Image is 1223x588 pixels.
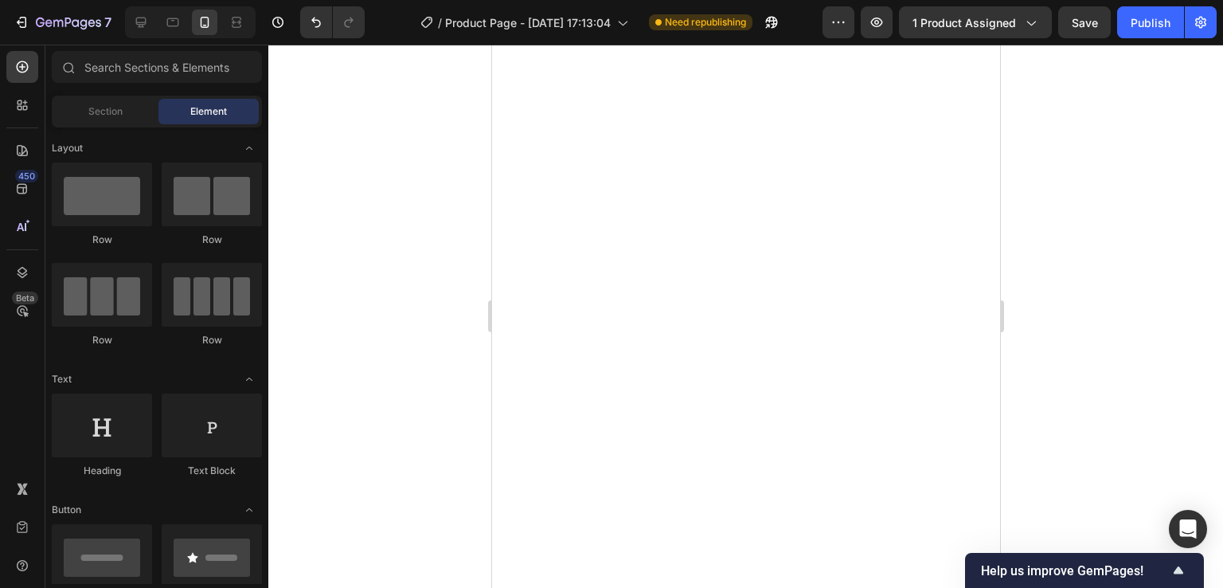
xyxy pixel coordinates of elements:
span: Help us improve GemPages! [981,563,1169,578]
span: / [438,14,442,31]
div: Publish [1131,14,1170,31]
span: Toggle open [236,367,262,392]
div: Text Block [162,464,262,478]
span: Text [52,372,72,386]
div: Row [162,233,262,247]
div: Beta [12,292,38,304]
button: Publish [1117,6,1184,38]
div: Open Intercom Messenger [1169,510,1207,548]
span: Product Page - [DATE] 17:13:04 [445,14,611,31]
iframe: Design area [492,45,1000,588]
span: Save [1072,16,1098,29]
div: 450 [15,170,38,182]
div: Heading [52,464,152,478]
span: Toggle open [236,135,262,161]
span: Toggle open [236,497,262,523]
p: 7 [104,13,111,32]
span: Layout [52,141,83,155]
button: 7 [6,6,119,38]
div: Undo/Redo [300,6,365,38]
span: Section [88,104,123,119]
span: Need republishing [665,15,746,29]
div: Row [162,333,262,347]
button: Save [1058,6,1111,38]
div: Row [52,333,152,347]
span: Element [190,104,227,119]
div: Row [52,233,152,247]
span: Button [52,503,81,517]
button: 1 product assigned [899,6,1052,38]
input: Search Sections & Elements [52,51,262,83]
span: 1 product assigned [912,14,1016,31]
button: Show survey - Help us improve GemPages! [981,561,1188,580]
